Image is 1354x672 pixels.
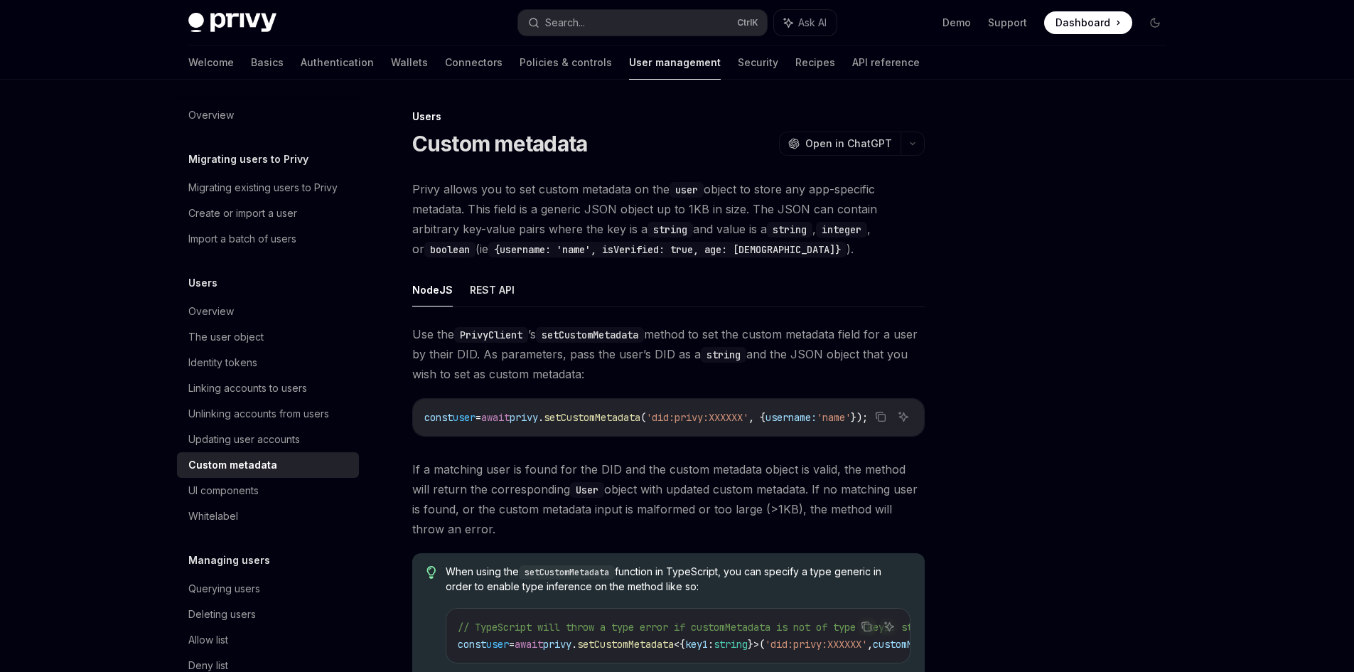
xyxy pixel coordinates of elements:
button: Open in ChatGPT [779,132,901,156]
button: Copy the contents from the code block [857,617,876,636]
a: Identity tokens [177,350,359,375]
span: ( [640,411,646,424]
span: Privy allows you to set custom metadata on the object to store any app-specific metadata. This fi... [412,179,925,259]
a: Policies & controls [520,46,612,80]
a: Support [988,16,1027,30]
code: user [670,182,704,198]
div: Users [412,110,925,124]
button: NodeJS [412,273,453,306]
div: Custom metadata [188,457,277,474]
span: When using the function in TypeScript, you can specify a type generic in order to enable type inf... [446,565,910,594]
a: User management [629,46,721,80]
span: : [708,638,714,651]
div: Querying users [188,580,260,597]
span: await [515,638,543,651]
a: Authentication [301,46,374,80]
code: PrivyClient [454,327,528,343]
svg: Tip [426,566,436,579]
button: Search...CtrlK [518,10,767,36]
h5: Migrating users to Privy [188,151,308,168]
a: Custom metadata [177,452,359,478]
a: API reference [852,46,920,80]
div: Linking accounts to users [188,380,307,397]
a: Updating user accounts [177,427,359,452]
img: dark logo [188,13,276,33]
a: Linking accounts to users [177,375,359,401]
a: Security [738,46,778,80]
div: Overview [188,303,234,320]
span: string [714,638,748,651]
code: {username: 'name', isVerified: true, age: [DEMOGRAPHIC_DATA]} [488,242,847,257]
h1: Custom metadata [412,131,588,156]
span: setCustomMetadata [544,411,640,424]
span: Dashboard [1055,16,1110,30]
code: string [701,347,746,363]
span: await [481,411,510,424]
button: Ask AI [894,407,913,426]
div: Whitelabel [188,508,238,525]
div: Search... [545,14,585,31]
div: Import a batch of users [188,230,296,247]
code: setCustomMetadata [519,565,615,580]
a: Recipes [795,46,835,80]
code: boolean [424,242,475,257]
span: = [509,638,515,651]
a: Querying users [177,576,359,602]
span: Open in ChatGPT [805,137,892,151]
a: Create or import a user [177,201,359,226]
button: Copy the contents from the code block [871,407,890,426]
span: . [571,638,577,651]
div: Deleting users [188,606,256,623]
h5: Users [188,274,217,292]
a: Allow list [177,627,359,653]
div: Migrating existing users to Privy [188,179,338,196]
div: The user object [188,329,264,346]
span: Use the ’s method to set the custom metadata field for a user by their DID. As parameters, pass t... [412,324,925,384]
span: }); [851,411,868,424]
code: integer [816,222,867,238]
a: Dashboard [1044,11,1132,34]
span: = [475,411,481,424]
a: Overview [177,299,359,324]
span: username: [765,411,817,424]
span: customMetadata [873,638,952,651]
a: Deleting users [177,602,359,627]
a: Overview [177,102,359,128]
div: Overview [188,107,234,124]
span: privy [510,411,538,424]
span: 'did:privy:XXXXXX' [765,638,867,651]
code: setCustomMetadata [536,327,644,343]
span: key1 [685,638,708,651]
div: Create or import a user [188,205,297,222]
button: Ask AI [880,617,898,636]
div: Identity tokens [188,354,257,371]
span: Ask AI [798,16,827,30]
span: , { [748,411,765,424]
span: setCustomMetadata [577,638,674,651]
a: Welcome [188,46,234,80]
a: UI components [177,478,359,503]
a: Connectors [445,46,503,80]
div: Unlinking accounts from users [188,405,329,422]
span: Ctrl K [737,17,758,28]
span: If a matching user is found for the DID and the custom metadata object is valid, the method will ... [412,459,925,539]
span: <{ [674,638,685,651]
span: const [424,411,453,424]
a: Migrating existing users to Privy [177,175,359,201]
button: Ask AI [774,10,837,36]
span: }>( [748,638,765,651]
span: privy [543,638,571,651]
span: // TypeScript will throw a type error if customMetadata is not of type {key1: string} [458,621,941,634]
a: Demo [942,16,971,30]
span: , [867,638,873,651]
a: Whitelabel [177,503,359,529]
span: 'name' [817,411,851,424]
a: Wallets [391,46,428,80]
a: Unlinking accounts from users [177,401,359,427]
span: . [538,411,544,424]
span: user [453,411,475,424]
a: The user object [177,324,359,350]
div: Allow list [188,631,228,649]
button: Toggle dark mode [1144,11,1166,34]
span: const [458,638,486,651]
